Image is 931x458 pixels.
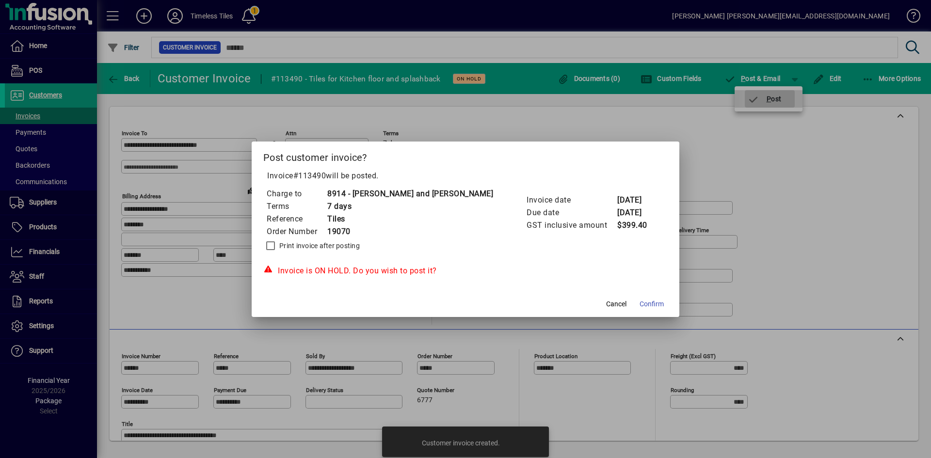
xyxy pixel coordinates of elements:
[617,194,656,206] td: [DATE]
[263,265,668,277] div: Invoice is ON HOLD. Do you wish to post it?
[327,213,493,225] td: Tiles
[526,219,617,232] td: GST inclusive amount
[327,200,493,213] td: 7 days
[526,194,617,206] td: Invoice date
[293,171,326,180] span: #113490
[266,200,327,213] td: Terms
[263,170,668,182] p: Invoice will be posted .
[252,142,679,170] h2: Post customer invoice?
[277,241,360,251] label: Print invoice after posting
[327,225,493,238] td: 19070
[266,213,327,225] td: Reference
[266,225,327,238] td: Order Number
[617,219,656,232] td: $399.40
[617,206,656,219] td: [DATE]
[601,296,632,313] button: Cancel
[640,299,664,309] span: Confirm
[266,188,327,200] td: Charge to
[327,188,493,200] td: 8914 - [PERSON_NAME] and [PERSON_NAME]
[636,296,668,313] button: Confirm
[526,206,617,219] td: Due date
[606,299,626,309] span: Cancel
